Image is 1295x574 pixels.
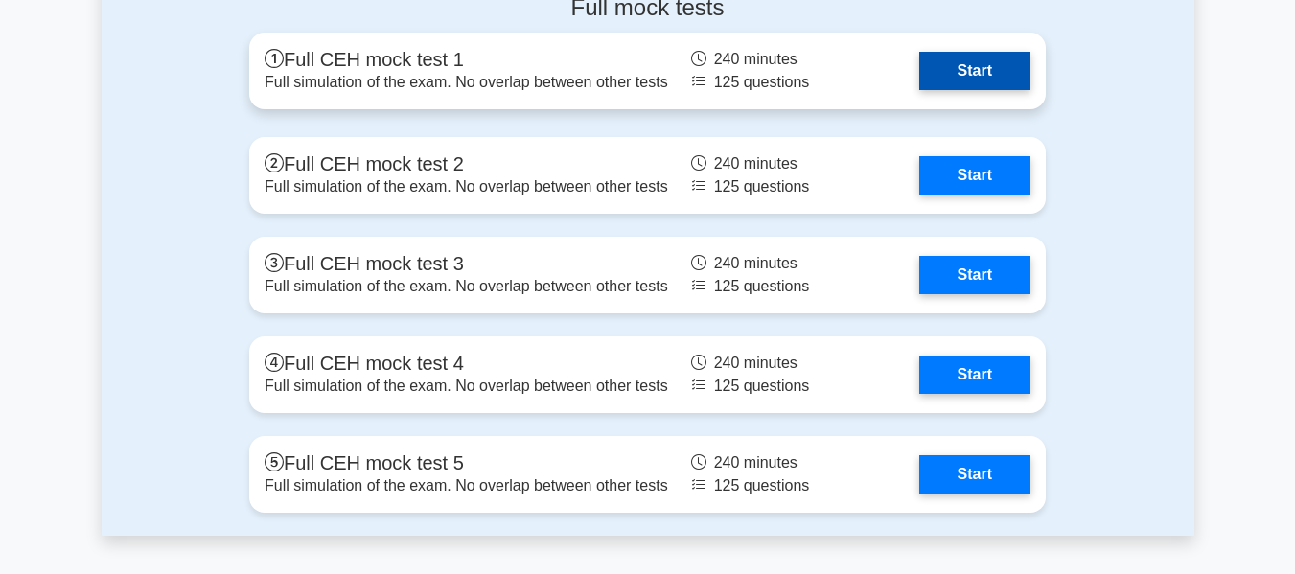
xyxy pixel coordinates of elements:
[919,156,1030,195] a: Start
[919,52,1030,90] a: Start
[919,256,1030,294] a: Start
[919,455,1030,494] a: Start
[919,356,1030,394] a: Start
